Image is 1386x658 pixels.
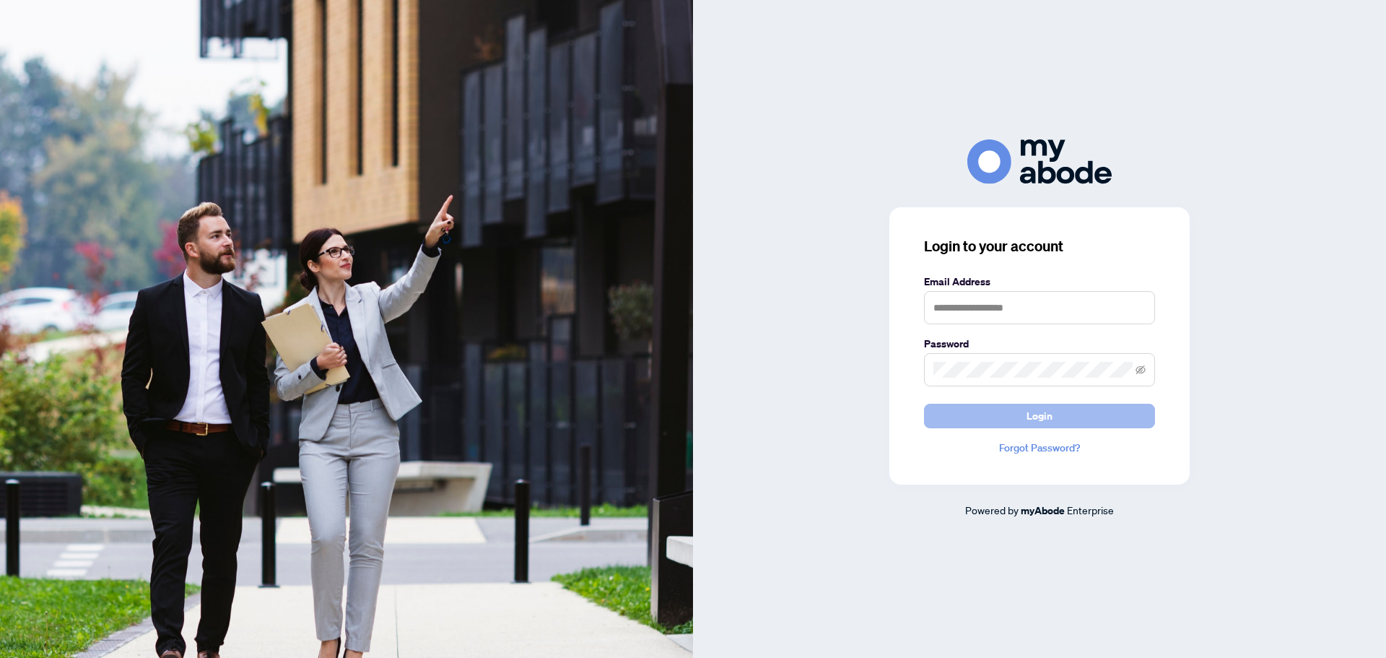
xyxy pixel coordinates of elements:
[965,503,1019,516] span: Powered by
[1136,365,1146,375] span: eye-invisible
[924,440,1155,456] a: Forgot Password?
[924,274,1155,290] label: Email Address
[967,139,1112,183] img: ma-logo
[924,236,1155,256] h3: Login to your account
[924,404,1155,428] button: Login
[924,336,1155,352] label: Password
[1067,503,1114,516] span: Enterprise
[1021,503,1065,519] a: myAbode
[1027,404,1052,428] span: Login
